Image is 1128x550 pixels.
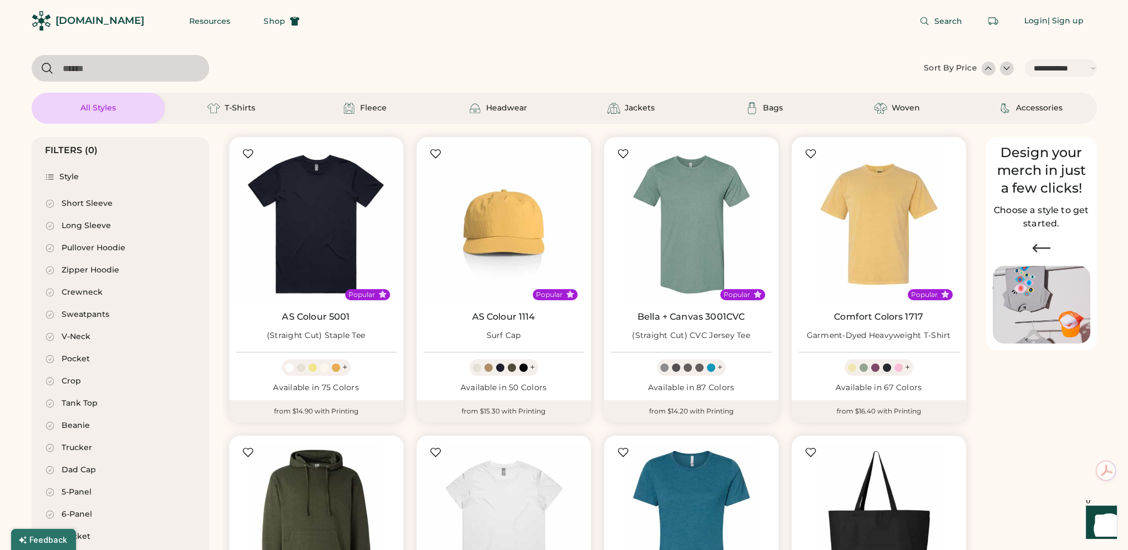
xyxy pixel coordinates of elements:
[267,330,365,341] div: (Straight Cut) Staple Tee
[59,171,79,183] div: Style
[982,10,1004,32] button: Retrieve an order
[536,290,563,299] div: Popular
[1075,500,1123,548] iframe: Front Chat
[792,400,966,422] div: from $16.40 with Printing
[717,361,722,374] div: +
[62,509,92,520] div: 6-Panel
[62,287,103,298] div: Crewneck
[1048,16,1084,27] div: | Sign up
[905,361,910,374] div: +
[487,330,521,341] div: Surf Cap
[62,465,96,476] div: Dad Cap
[834,311,923,322] a: Comfort Colors 1717
[229,400,403,422] div: from $14.90 with Printing
[236,382,397,393] div: Available in 75 Colors
[625,103,655,114] div: Jackets
[638,311,745,322] a: Bella + Canvas 3001CVC
[934,17,962,25] span: Search
[941,290,949,299] button: Popular Style
[1024,16,1048,27] div: Login
[62,331,90,342] div: V-Neck
[282,311,350,322] a: AS Colour 5001
[763,103,783,114] div: Bags
[1016,103,1063,114] div: Accessories
[62,309,109,320] div: Sweatpants
[62,420,90,431] div: Beanie
[874,102,887,115] img: Woven Icon
[342,361,347,374] div: +
[530,361,535,374] div: +
[724,290,750,299] div: Popular
[62,354,90,365] div: Pocket
[423,144,584,305] img: AS Colour 1114 Surf Cap
[993,266,1090,344] img: Image of Lisa Congdon Eye Print on T-Shirt and Hat
[417,400,591,422] div: from $15.30 with Printing
[62,220,111,231] div: Long Sleeve
[753,290,762,299] button: Popular Style
[348,290,375,299] div: Popular
[55,14,144,28] div: [DOMAIN_NAME]
[62,487,92,498] div: 5-Panel
[62,198,113,209] div: Short Sleeve
[176,10,244,32] button: Resources
[360,103,387,114] div: Fleece
[611,144,772,305] img: BELLA + CANVAS 3001CVC (Straight Cut) CVC Jersey Tee
[911,290,938,299] div: Popular
[423,382,584,393] div: Available in 50 Colors
[342,102,356,115] img: Fleece Icon
[566,290,574,299] button: Popular Style
[62,442,92,453] div: Trucker
[906,10,975,32] button: Search
[993,144,1090,197] div: Design your merch in just a few clicks!
[993,204,1090,230] h2: Choose a style to get started.
[468,102,482,115] img: Headwear Icon
[632,330,750,341] div: (Straight Cut) CVC Jersey Tee
[250,10,312,32] button: Shop
[486,103,527,114] div: Headwear
[924,63,977,74] div: Sort By Price
[236,144,397,305] img: AS Colour 5001 (Straight Cut) Staple Tee
[892,103,920,114] div: Woven
[62,243,125,254] div: Pullover Hoodie
[62,265,119,276] div: Zipper Hoodie
[45,144,98,157] div: FILTERS (0)
[607,102,620,115] img: Jackets Icon
[611,382,772,393] div: Available in 87 Colors
[62,398,98,409] div: Tank Top
[604,400,778,422] div: from $14.20 with Printing
[80,103,116,114] div: All Styles
[32,11,51,31] img: Rendered Logo - Screens
[264,17,285,25] span: Shop
[798,382,959,393] div: Available in 67 Colors
[225,103,255,114] div: T-Shirts
[998,102,1011,115] img: Accessories Icon
[807,330,951,341] div: Garment-Dyed Heavyweight T-Shirt
[378,290,387,299] button: Popular Style
[745,102,758,115] img: Bags Icon
[798,144,959,305] img: Comfort Colors 1717 Garment-Dyed Heavyweight T-Shirt
[472,311,535,322] a: AS Colour 1114
[207,102,220,115] img: T-Shirts Icon
[62,376,81,387] div: Crop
